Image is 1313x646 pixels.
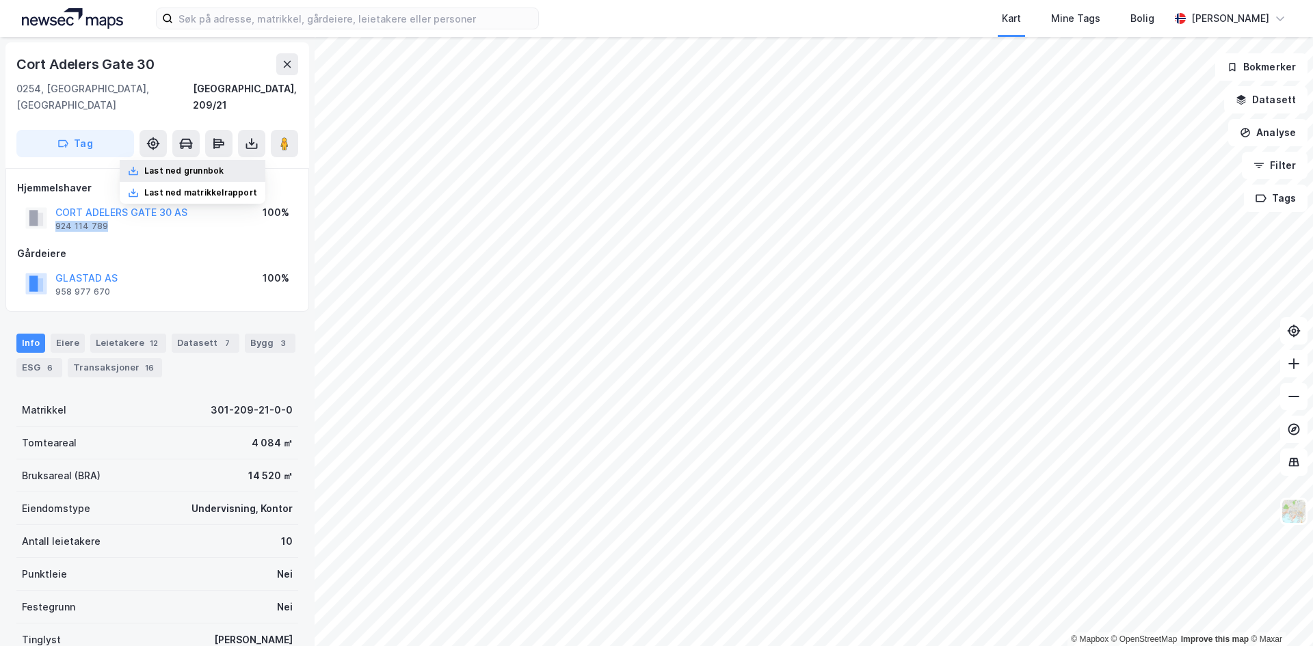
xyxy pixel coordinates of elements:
div: [GEOGRAPHIC_DATA], 209/21 [193,81,298,113]
div: Festegrunn [22,599,75,615]
div: 12 [147,336,161,350]
button: Datasett [1224,86,1308,113]
div: 100% [263,270,289,286]
div: Nei [277,599,293,615]
div: 4 084 ㎡ [252,435,293,451]
div: 3 [276,336,290,350]
div: Datasett [172,334,239,353]
div: 7 [220,336,234,350]
div: Hjemmelshaver [17,180,297,196]
button: Filter [1242,152,1308,179]
button: Bokmerker [1215,53,1308,81]
div: Bolig [1130,10,1154,27]
div: Last ned matrikkelrapport [144,187,257,198]
div: 958 977 670 [55,286,110,297]
div: Bruksareal (BRA) [22,468,101,484]
img: logo.a4113a55bc3d86da70a041830d287a7e.svg [22,8,123,29]
div: Leietakere [90,334,166,353]
div: Kontrollprogram for chat [1245,580,1313,646]
button: Tag [16,130,134,157]
img: Z [1281,498,1307,524]
div: Tomteareal [22,435,77,451]
div: Info [16,334,45,353]
div: Kart [1002,10,1021,27]
div: 0254, [GEOGRAPHIC_DATA], [GEOGRAPHIC_DATA] [16,81,193,113]
a: Improve this map [1181,634,1249,644]
a: Mapbox [1071,634,1109,644]
div: ESG [16,358,62,377]
button: Tags [1244,185,1308,212]
div: 924 114 789 [55,221,108,232]
div: [PERSON_NAME] [1191,10,1269,27]
button: Analyse [1228,119,1308,146]
div: Undervisning, Kontor [191,500,293,517]
a: OpenStreetMap [1111,634,1178,644]
div: Last ned grunnbok [144,165,224,176]
div: 16 [142,361,157,375]
div: Matrikkel [22,402,66,418]
div: Eiere [51,334,85,353]
input: Søk på adresse, matrikkel, gårdeiere, leietakere eller personer [173,8,538,29]
div: 6 [43,361,57,375]
div: Bygg [245,334,295,353]
iframe: Chat Widget [1245,580,1313,646]
div: Mine Tags [1051,10,1100,27]
div: 100% [263,204,289,221]
div: Antall leietakere [22,533,101,550]
div: Gårdeiere [17,245,297,262]
div: 14 520 ㎡ [248,468,293,484]
div: 301-209-21-0-0 [211,402,293,418]
div: Nei [277,566,293,582]
div: Punktleie [22,566,67,582]
div: Cort Adelers Gate 30 [16,53,157,75]
div: Transaksjoner [68,358,162,377]
div: 10 [281,533,293,550]
div: Eiendomstype [22,500,90,517]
